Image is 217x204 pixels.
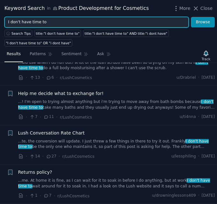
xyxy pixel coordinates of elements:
span: · [198,154,199,159]
span: · [198,193,199,199]
span: in [47,6,50,11]
span: · [59,153,60,160]
span: · [42,153,44,160]
a: Sentiment [59,49,90,62]
span: · [54,193,55,199]
span: · [26,153,27,160]
div: Track [202,57,210,61]
a: Lush Conversation Rate Chart [18,130,85,136]
span: · [42,74,44,81]
span: · [56,74,57,81]
span: I don't have time to [18,99,214,110]
span: 14 [29,154,40,159]
a: Patterns [27,49,54,62]
span: 27 [46,154,56,159]
span: · [40,114,41,120]
span: · [198,75,199,81]
a: ...! I'm open to trying almost anything but i'm trying to move away from bath bombs becauseI don'... [18,99,215,110]
a: title:"I don't have time to" AND title:"i dont have" [83,30,169,37]
a: title:"I don't have time to" [34,30,81,37]
span: 6 [46,75,54,81]
a: ...uld use when I do run out? A lot of the lush scrubs have been so drying on my skin and ifI don... [18,60,215,71]
span: · [56,114,57,120]
span: 1 [29,193,37,199]
button: Track [199,49,213,62]
a: Results [4,49,23,62]
a: Help me decide what to exchange for! [18,90,104,97]
a: Ask [95,49,113,62]
span: r/LushCosmetics [62,154,95,159]
button: Browse [191,17,215,28]
span: · [26,114,27,120]
a: ...te, the conversion will update. I just threw a few things in there to try it out. FranklyI don... [18,139,215,150]
a: Returns policy? [18,169,52,176]
span: 7 [43,193,51,199]
span: 11 [43,114,54,120]
span: r/LushCosmetics [60,76,92,80]
a: "I don't have time to" OR "i dont have" [4,39,72,47]
span: u/ti4nna [180,114,196,120]
span: Close [200,5,213,12]
span: [DATE] [202,75,215,81]
button: More [173,5,191,12]
span: [DATE] [202,114,215,120]
span: [DATE] [202,193,215,199]
span: · [40,193,41,199]
span: Sentiment [61,51,82,57]
span: Search Tips [11,31,31,36]
span: I don't have time to [18,178,210,188]
span: · [26,74,27,81]
span: u/Drabriel [177,75,196,81]
div: title:"I don't have time to" AND title:"i dont have" [85,31,168,36]
span: u/lessphiling [171,154,196,159]
span: u/drowninglessons409 [152,193,196,199]
span: Ask [97,51,104,57]
div: Keyword Search Product Development for Cosmetics [4,4,149,12]
span: 13 [29,75,40,81]
span: · [198,114,199,120]
span: r/LushCosmetics [57,194,90,198]
span: · [26,193,27,199]
button: Close [192,5,213,12]
span: Patterns [30,51,46,57]
span: More [179,5,191,12]
div: "I don't have time to" OR "i dont have" [6,41,71,45]
input: Try a keyword related to your business [4,17,189,28]
div: title:"I don't have time to" [36,31,80,36]
span: [DATE] [202,154,215,159]
button: Search Tips [4,30,32,37]
a: ...me. At home it is fine, as I can wait for it to soak in before I do anything, but at workI don... [18,178,215,189]
span: 7 [29,114,37,120]
span: r/LushCosmetics [60,115,92,120]
span: Results [7,51,21,57]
